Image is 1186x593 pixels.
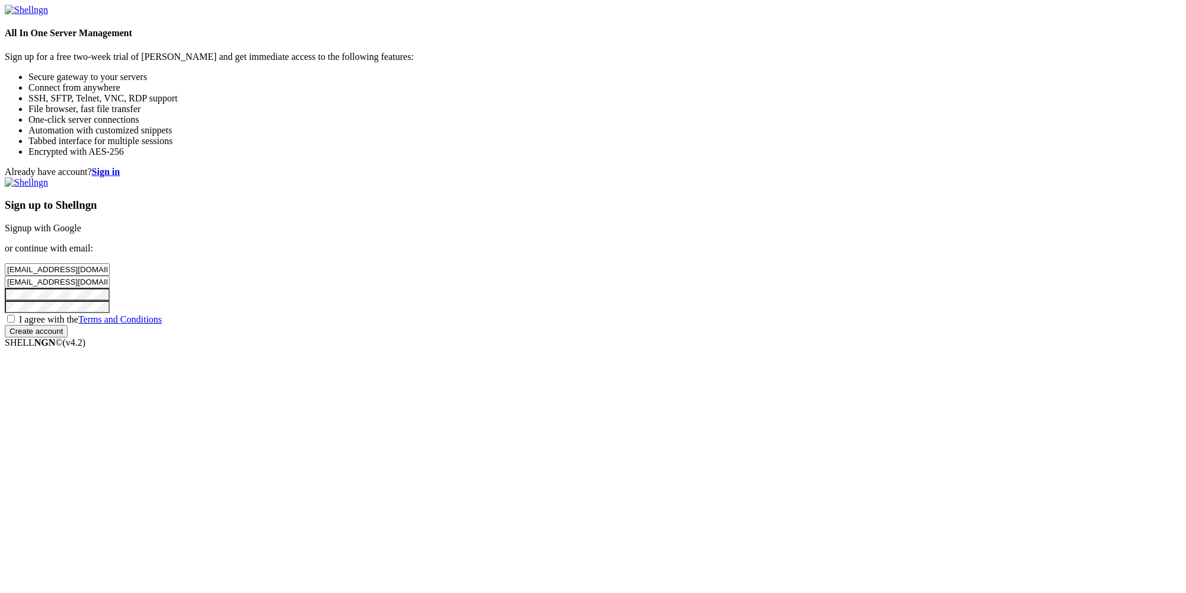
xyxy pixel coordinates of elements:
input: Create account [5,325,68,337]
li: One-click server connections [28,114,1181,125]
b: NGN [34,337,56,347]
a: Terms and Conditions [78,314,162,324]
p: Sign up for a free two-week trial of [PERSON_NAME] and get immediate access to the following feat... [5,52,1181,62]
li: Automation with customized snippets [28,125,1181,136]
input: Full name [5,263,110,276]
li: Encrypted with AES-256 [28,146,1181,157]
span: SHELL © [5,337,85,347]
h4: All In One Server Management [5,28,1181,39]
img: Shellngn [5,177,48,188]
p: or continue with email: [5,243,1181,254]
input: I agree with theTerms and Conditions [7,315,15,323]
div: Already have account? [5,167,1181,177]
li: Secure gateway to your servers [28,72,1181,82]
h3: Sign up to Shellngn [5,199,1181,212]
li: Tabbed interface for multiple sessions [28,136,1181,146]
a: Signup with Google [5,223,81,233]
span: 4.2.0 [63,337,86,347]
input: Email address [5,276,110,288]
li: Connect from anywhere [28,82,1181,93]
img: Shellngn [5,5,48,15]
span: I agree with the [19,314,162,324]
li: File browser, fast file transfer [28,104,1181,114]
li: SSH, SFTP, Telnet, VNC, RDP support [28,93,1181,104]
a: Sign in [92,167,120,177]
